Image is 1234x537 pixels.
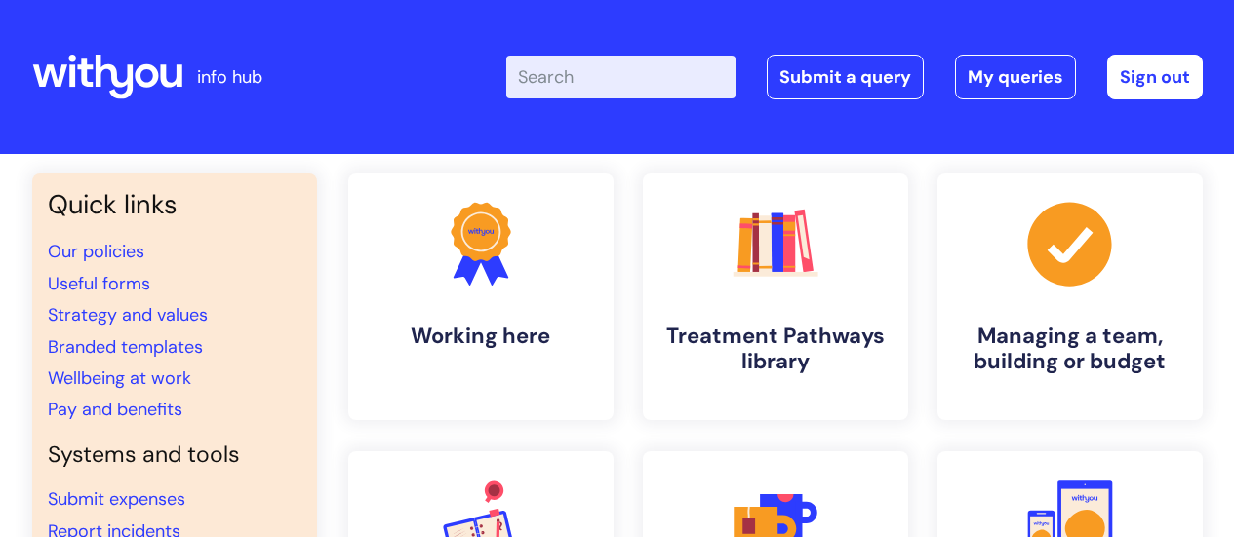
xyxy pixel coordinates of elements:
a: Branded templates [48,335,203,359]
p: info hub [197,61,262,93]
a: Submit expenses [48,487,185,511]
a: Wellbeing at work [48,366,191,390]
h4: Working here [364,324,598,349]
h3: Quick links [48,189,301,220]
a: Submit a query [767,55,924,99]
a: Strategy and values [48,303,208,326]
input: Search [506,56,736,98]
a: Treatment Pathways library [643,173,908,420]
a: My queries [955,55,1076,99]
div: | - [506,55,1203,99]
a: Our policies [48,240,144,263]
a: Useful forms [48,272,150,295]
a: Working here [348,173,614,420]
a: Pay and benefits [48,398,182,421]
h4: Managing a team, building or budget [953,324,1187,375]
a: Managing a team, building or budget [937,173,1203,420]
a: Sign out [1107,55,1203,99]
h4: Systems and tools [48,441,301,469]
h4: Treatment Pathways library [658,324,893,375]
